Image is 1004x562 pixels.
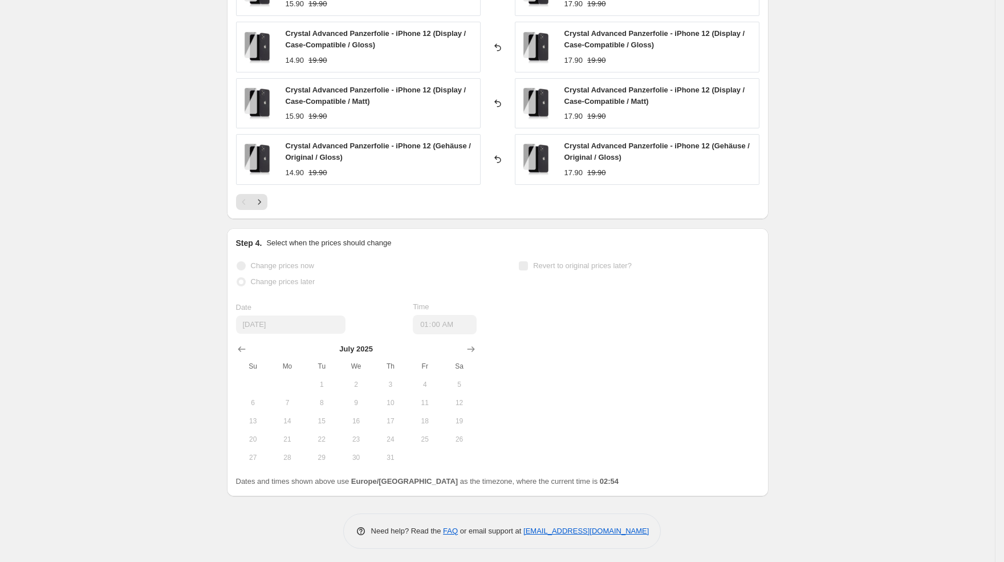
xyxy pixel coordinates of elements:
[446,435,471,444] span: 26
[309,380,334,389] span: 1
[343,453,368,462] span: 30
[442,394,476,412] button: Saturday July 12 2025
[308,112,327,120] span: 19.90
[308,168,327,177] span: 19.90
[521,86,555,120] img: iPhone-12-display-fc-gloss_80x.jpg
[241,453,266,462] span: 27
[309,417,334,426] span: 15
[373,430,408,448] button: Thursday July 24 2025
[412,435,437,444] span: 25
[442,412,476,430] button: Saturday July 19 2025
[463,341,479,357] button: Show next month, August 2025
[251,261,314,270] span: Change prices now
[304,412,339,430] button: Tuesday July 15 2025
[408,375,442,394] button: Friday July 4 2025
[587,56,606,64] span: 19.90
[339,448,373,467] button: Wednesday July 30 2025
[446,417,471,426] span: 19
[251,277,315,286] span: Change prices later
[275,398,300,407] span: 7
[564,86,745,106] span: Crystal Advanced Panzerfolie - iPhone 12 (Display / Case-Compatible / Matt)
[443,527,458,535] a: FAQ
[343,417,368,426] span: 16
[378,380,403,389] span: 3
[521,142,555,176] img: iPhone-12-display-fc-gloss_80x.jpg
[600,477,619,486] b: 02:54
[446,380,471,389] span: 5
[378,453,403,462] span: 31
[304,430,339,448] button: Tuesday July 22 2025
[408,394,442,412] button: Friday July 11 2025
[373,357,408,375] th: Thursday
[241,398,266,407] span: 6
[304,375,339,394] button: Tuesday July 1 2025
[521,30,555,64] img: iPhone-12-display-fc-gloss_80x.jpg
[587,168,606,177] span: 19.90
[286,56,304,64] span: 14.90
[378,435,403,444] span: 24
[236,303,251,312] span: Date
[413,302,429,311] span: Time
[564,56,583,64] span: 17.90
[236,430,270,448] button: Sunday July 20 2025
[241,417,266,426] span: 13
[304,448,339,467] button: Tuesday July 29 2025
[270,412,304,430] button: Monday July 14 2025
[286,29,466,49] span: Crystal Advanced Panzerfolie - iPhone 12 (Display / Case-Compatible / Gloss)
[373,448,408,467] button: Thursday July 31 2025
[309,435,334,444] span: 22
[373,412,408,430] button: Thursday July 17 2025
[242,86,277,120] img: iPhone-12-display-fc-gloss_80x.jpg
[371,527,444,535] span: Need help? Read the
[286,86,466,106] span: Crystal Advanced Panzerfolie - iPhone 12 (Display / Case-Compatible / Matt)
[339,412,373,430] button: Wednesday July 16 2025
[442,430,476,448] button: Saturday July 26 2025
[373,394,408,412] button: Thursday July 10 2025
[378,362,403,371] span: Th
[241,435,266,444] span: 20
[270,357,304,375] th: Monday
[339,375,373,394] button: Wednesday July 2 2025
[412,362,437,371] span: Fr
[408,357,442,375] th: Friday
[304,394,339,412] button: Tuesday July 8 2025
[339,394,373,412] button: Wednesday July 9 2025
[242,142,277,176] img: iPhone-12-display-fc-gloss_80x.jpg
[373,375,408,394] button: Thursday July 3 2025
[275,362,300,371] span: Mo
[564,29,745,49] span: Crystal Advanced Panzerfolie - iPhone 12 (Display / Case-Compatible / Gloss)
[343,380,368,389] span: 2
[270,430,304,448] button: Monday July 21 2025
[343,398,368,407] span: 9
[446,398,471,407] span: 12
[236,477,619,486] span: Dates and times shown above use as the timezone, where the current time is
[308,56,327,64] span: 19.90
[236,448,270,467] button: Sunday July 27 2025
[412,398,437,407] span: 11
[236,394,270,412] button: Sunday July 6 2025
[533,261,632,270] span: Revert to original prices later?
[266,237,391,249] p: Select when the prices should change
[343,362,368,371] span: We
[446,362,471,371] span: Sa
[236,357,270,375] th: Sunday
[564,168,583,177] span: 17.90
[236,412,270,430] button: Sunday July 13 2025
[309,362,334,371] span: Tu
[242,30,277,64] img: iPhone-12-display-fc-gloss_80x.jpg
[408,430,442,448] button: Friday July 25 2025
[270,394,304,412] button: Monday July 7 2025
[523,527,649,535] a: [EMAIL_ADDRESS][DOMAIN_NAME]
[412,380,437,389] span: 4
[351,477,458,486] b: Europe/[GEOGRAPHIC_DATA]
[275,417,300,426] span: 14
[339,357,373,375] th: Wednesday
[236,237,262,249] h2: Step 4.
[270,448,304,467] button: Monday July 28 2025
[309,453,334,462] span: 29
[564,112,583,120] span: 17.90
[442,357,476,375] th: Saturday
[343,435,368,444] span: 23
[275,435,300,444] span: 21
[442,375,476,394] button: Saturday July 5 2025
